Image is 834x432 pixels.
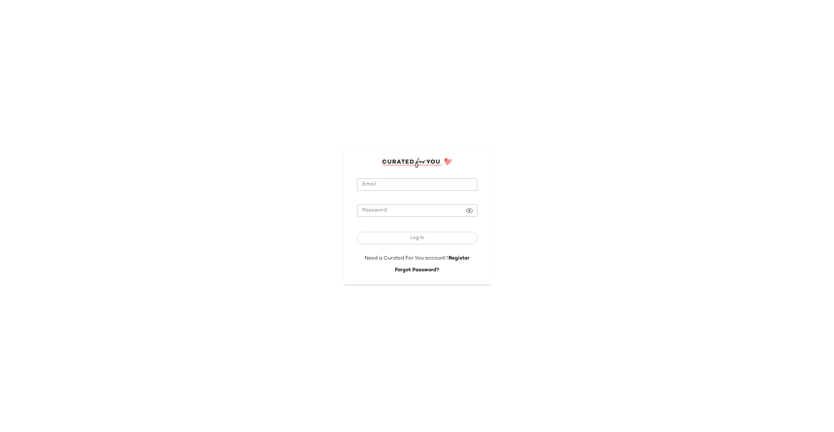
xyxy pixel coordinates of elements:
[382,158,452,168] img: cfy_login_logo.DGdB1djN.svg
[410,235,424,241] span: Log In
[357,232,477,244] button: Log In
[449,256,469,261] a: Register
[395,267,439,273] a: Forgot Password?
[365,256,449,261] span: Need a Curated For You account?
